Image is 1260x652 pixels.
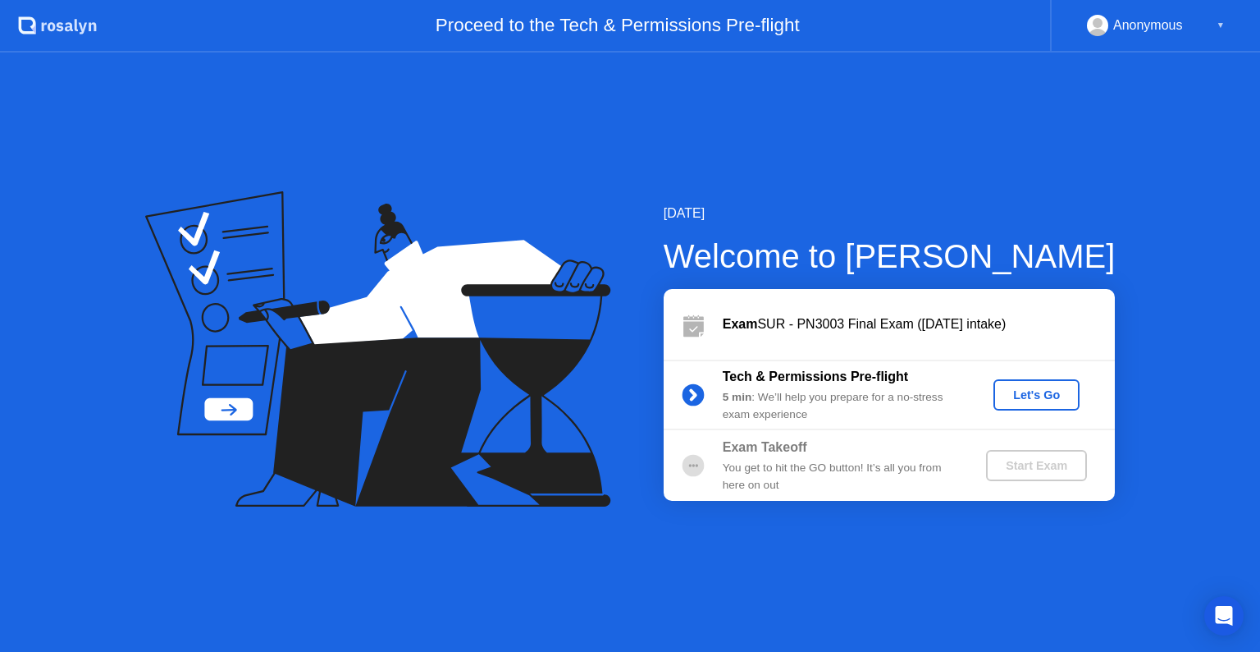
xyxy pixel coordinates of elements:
div: : We’ll help you prepare for a no-stress exam experience [723,389,959,423]
div: ▼ [1217,15,1225,36]
div: Let's Go [1000,388,1073,402]
div: Anonymous [1113,15,1183,36]
button: Let's Go [993,379,1080,411]
b: Exam [723,317,758,331]
div: SUR - PN3003 Final Exam ([DATE] intake) [723,315,1115,334]
b: 5 min [723,391,752,403]
div: Welcome to [PERSON_NAME] [664,232,1116,281]
div: Open Intercom Messenger [1204,596,1244,636]
b: Tech & Permissions Pre-flight [723,370,908,383]
div: [DATE] [664,204,1116,223]
div: You get to hit the GO button! It’s all you from here on out [723,460,959,494]
button: Start Exam [986,450,1087,481]
b: Exam Takeoff [723,440,807,454]
div: Start Exam [993,459,1080,472]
